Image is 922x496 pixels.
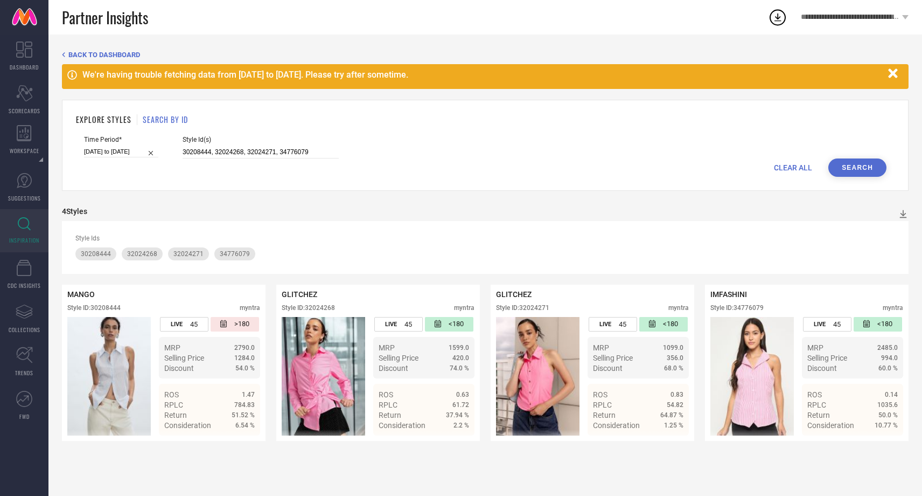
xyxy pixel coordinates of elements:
[833,320,841,328] span: 45
[807,354,847,362] span: Selling Price
[593,390,607,399] span: ROS
[68,51,140,59] span: BACK TO DASHBOARD
[8,281,41,290] span: CDC INSIGHTS
[234,320,249,329] span: >180
[814,321,826,328] span: LIVE
[664,422,683,429] span: 1.25 %
[878,364,898,372] span: 60.0 %
[19,412,30,421] span: FWD
[232,411,255,419] span: 51.52 %
[84,146,158,157] input: Select time period
[385,321,397,328] span: LIVE
[9,326,40,334] span: COLLECTIONS
[593,364,623,373] span: Discount
[450,364,469,372] span: 74.0 %
[496,317,579,436] div: Click to view image
[9,236,39,244] span: INSPIRATION
[660,411,683,419] span: 64.87 %
[242,391,255,398] span: 1.47
[664,364,683,372] span: 68.0 %
[379,421,425,430] span: Consideration
[807,401,826,409] span: RPLC
[234,401,255,409] span: 784.83
[807,390,822,399] span: ROS
[160,317,208,332] div: Number of days the style has been live on the platform
[240,304,260,312] div: myntra
[619,320,626,328] span: 45
[173,250,204,258] span: 32024271
[164,354,204,362] span: Selling Price
[639,317,688,332] div: Number of days since the style was first listed on the platform
[768,8,787,27] div: Open download list
[877,401,898,409] span: 1035.6
[164,411,187,419] span: Return
[282,317,365,436] img: Style preview image
[668,304,689,312] div: myntra
[854,317,902,332] div: Number of days since the style was first listed on the platform
[425,317,473,332] div: Number of days since the style was first listed on the platform
[807,364,837,373] span: Discount
[496,317,579,436] img: Style preview image
[379,411,401,419] span: Return
[875,422,898,429] span: 10.77 %
[75,235,895,242] div: Style Ids
[452,401,469,409] span: 61.72
[885,391,898,398] span: 0.14
[171,321,183,328] span: LIVE
[62,207,87,216] div: 4 Styles
[803,317,851,332] div: Number of days the style has been live on the platform
[164,401,183,409] span: RPLC
[659,440,683,449] span: Details
[282,290,317,299] span: GLITCHEZ
[670,391,683,398] span: 0.83
[190,320,198,328] span: 45
[710,290,747,299] span: IMFASHINI
[710,304,764,312] div: Style ID: 34776079
[874,440,898,449] span: Details
[807,343,823,352] span: MRP
[593,411,616,419] span: Return
[863,440,898,449] a: Details
[774,163,812,172] span: CLEAR ALL
[183,136,339,143] span: Style Id(s)
[663,320,678,329] span: <180
[235,364,255,372] span: 54.0 %
[76,114,131,125] h1: EXPLORE STYLES
[230,440,255,449] span: Details
[807,411,830,419] span: Return
[67,290,95,299] span: MANGO
[183,146,339,159] input: Enter comma separated style ids e.g. 12345, 67890
[496,304,549,312] div: Style ID: 32024271
[589,317,637,332] div: Number of days the style has been live on the platform
[164,390,179,399] span: ROS
[379,343,395,352] span: MRP
[235,422,255,429] span: 6.54 %
[81,250,111,258] span: 30208444
[445,440,469,449] span: Details
[164,343,180,352] span: MRP
[453,422,469,429] span: 2.2 %
[452,354,469,362] span: 420.0
[828,159,886,177] button: Search
[143,114,188,125] h1: SEARCH BY ID
[449,344,469,352] span: 1599.0
[15,369,33,377] span: TRENDS
[593,421,640,430] span: Consideration
[710,317,794,436] img: Style preview image
[282,304,335,312] div: Style ID: 32024268
[877,344,898,352] span: 2485.0
[446,411,469,419] span: 37.94 %
[374,317,423,332] div: Number of days the style has been live on the platform
[667,401,683,409] span: 54.82
[663,344,683,352] span: 1099.0
[282,317,365,436] div: Click to view image
[878,411,898,419] span: 50.0 %
[9,107,40,115] span: SCORECARDS
[379,354,418,362] span: Selling Price
[220,250,250,258] span: 34776079
[62,6,148,29] span: Partner Insights
[164,364,194,373] span: Discount
[456,391,469,398] span: 0.63
[211,317,259,332] div: Number of days since the style was first listed on the platform
[379,401,397,409] span: RPLC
